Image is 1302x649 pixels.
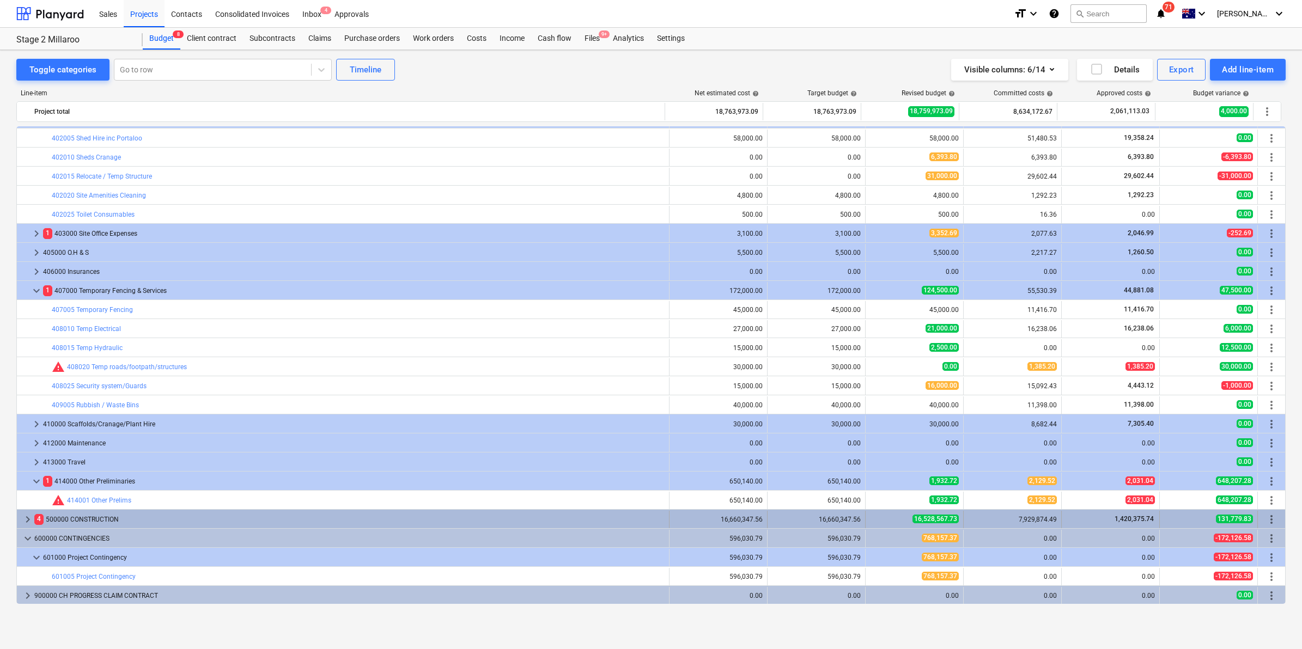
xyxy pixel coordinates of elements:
[1127,229,1155,237] span: 2,046.99
[1127,191,1155,199] span: 1,292.23
[674,477,763,485] div: 650,140.00
[674,497,763,504] div: 650,140.00
[772,554,861,561] div: 596,030.79
[1219,106,1249,117] span: 4,000.00
[1265,551,1278,564] span: More actions
[674,154,763,161] div: 0.00
[674,382,763,390] div: 15,000.00
[674,287,763,295] div: 172,000.00
[1114,515,1155,523] span: 1,420,375.74
[674,573,763,580] div: 596,030.79
[1237,400,1253,409] span: 0.00
[1066,592,1155,599] div: 0.00
[772,134,861,142] div: 58,000.00
[1265,132,1278,145] span: More actions
[1216,515,1253,523] span: 131,779.83
[674,535,763,542] div: 596,030.79
[848,90,857,97] span: help
[34,511,665,528] div: 500000 CONSTRUCTION
[929,476,959,485] span: 1,932.72
[16,59,109,81] button: Toggle categories
[750,90,759,97] span: help
[531,28,578,50] a: Cash flow
[578,28,606,50] div: Files
[1066,211,1155,218] div: 0.00
[1216,476,1253,485] span: 648,207.28
[968,516,1057,523] div: 7,929,874.49
[1265,437,1278,450] span: More actions
[460,28,493,50] a: Costs
[674,344,763,352] div: 15,000.00
[968,287,1057,295] div: 55,530.39
[302,28,338,50] div: Claims
[52,211,135,218] a: 402025 Toilet Consumables
[929,229,959,237] span: 3,352.69
[1265,246,1278,259] span: More actions
[1237,591,1253,599] span: 0.00
[968,230,1057,237] div: 2,077.63
[1216,495,1253,504] span: 648,207.28
[1237,305,1253,314] span: 0.00
[674,516,763,523] div: 16,660,347.56
[1237,419,1253,428] span: 0.00
[1237,267,1253,275] span: 0.00
[674,439,763,447] div: 0.00
[30,456,43,469] span: keyboard_arrow_right
[1066,344,1155,352] div: 0.00
[1014,7,1027,20] i: format_size
[1265,189,1278,202] span: More actions
[922,572,959,580] span: 768,157.37
[768,103,856,120] div: 18,763,973.09
[320,7,331,14] span: 4
[578,28,606,50] a: Files9+
[951,59,1068,81] button: Visible columns:6/14
[674,230,763,237] div: 3,100.00
[968,211,1057,218] div: 16.36
[968,173,1057,180] div: 29,602.44
[1123,172,1155,180] span: 29,602.44
[1220,343,1253,352] span: 12,500.00
[34,103,660,120] div: Project total
[946,90,955,97] span: help
[1123,134,1155,142] span: 19,358.24
[34,587,665,604] div: 900000 CH PROGRESS CLAIM CONTRACT
[870,306,959,314] div: 45,000.00
[52,573,136,580] a: 601005 Project Contingency
[606,28,650,50] a: Analytics
[772,306,861,314] div: 45,000.00
[338,28,406,50] a: Purchase orders
[674,306,763,314] div: 45,000.00
[493,28,531,50] a: Income
[772,287,861,295] div: 172,000.00
[968,249,1057,256] div: 2,217.27
[43,549,665,566] div: 601000 Project Contingency
[772,573,861,580] div: 596,030.79
[870,249,959,256] div: 5,500.00
[968,535,1057,542] div: 0.00
[1027,476,1057,485] span: 2,129.52
[1273,7,1286,20] i: keyboard_arrow_down
[964,103,1052,120] div: 8,634,172.67
[599,30,610,38] span: 9+
[30,227,43,240] span: keyboard_arrow_right
[772,382,861,390] div: 15,000.00
[52,325,121,333] a: 408010 Temp Electrical
[1027,7,1040,20] i: keyboard_arrow_down
[1265,284,1278,297] span: More actions
[1214,572,1253,580] span: -172,126.58
[968,382,1057,390] div: 15,092.43
[30,475,43,488] span: keyboard_arrow_down
[67,497,131,504] a: 414001 Other Prelims
[29,63,96,77] div: Toggle categories
[772,249,861,256] div: 5,500.00
[1261,105,1274,118] span: More actions
[1127,382,1155,389] span: 4,443.12
[1210,59,1286,81] button: Add line-item
[870,211,959,218] div: 500.00
[870,134,959,142] div: 58,000.00
[1265,170,1278,183] span: More actions
[406,28,460,50] a: Work orders
[926,172,959,180] span: 31,000.00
